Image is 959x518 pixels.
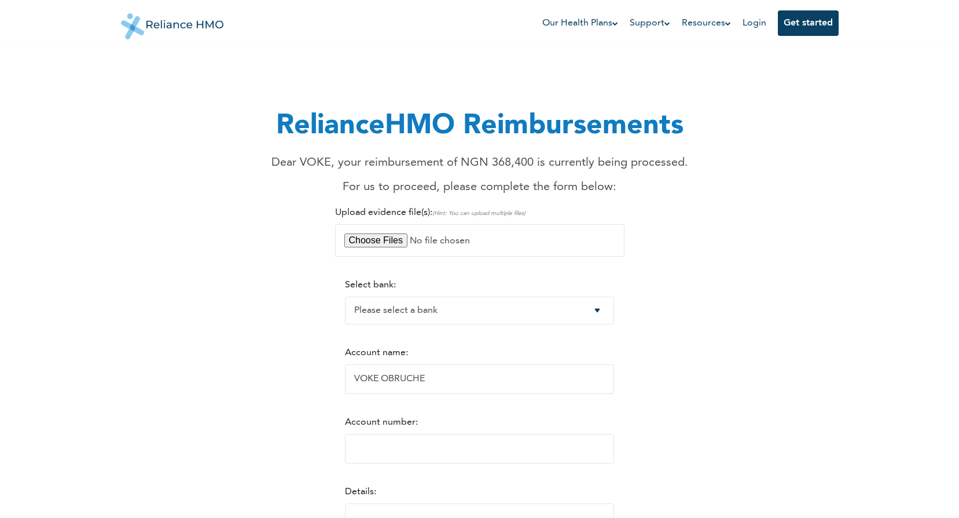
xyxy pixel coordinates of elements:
p: For us to proceed, please complete the form below: [271,178,688,196]
h1: RelianceHMO Reimbursements [271,105,688,147]
a: Support [630,16,670,30]
p: Dear VOKE, your reimbursement of NGN 368,400 is currently being processed. [271,154,688,172]
img: Reliance HMO's Logo [121,5,224,39]
label: Account name: [345,348,408,358]
a: Our Health Plans [542,16,618,30]
label: Select bank: [345,280,396,290]
span: (Hint: You can upload multiple files) [432,210,526,216]
button: Get started [778,10,839,36]
label: Upload evidence file(s): [335,208,526,217]
label: Details: [345,487,376,497]
a: Login [743,19,766,28]
label: Account number: [345,418,418,427]
a: Resources [682,16,731,30]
